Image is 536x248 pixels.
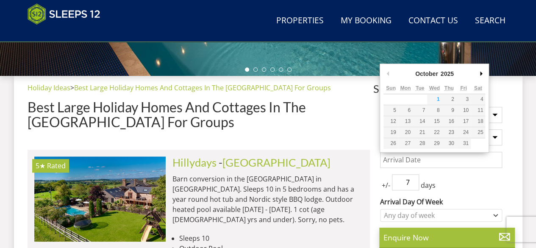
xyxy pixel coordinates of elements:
p: Barn conversion in the [GEOGRAPHIC_DATA] in [GEOGRAPHIC_DATA]. Sleeps 10 in 5 bedrooms and has a ... [172,174,363,225]
button: 5 [383,105,398,116]
h1: Best Large Holiday Homes And Cottages In The [GEOGRAPHIC_DATA] For Groups [28,100,370,129]
abbr: Monday [400,85,411,91]
button: 7 [413,105,427,116]
button: 9 [442,105,456,116]
button: 12 [383,116,398,127]
button: 11 [471,105,485,116]
button: 18 [471,116,485,127]
button: 2 [442,94,456,105]
span: Search [373,83,509,95]
a: Best Large Holiday Homes And Cottages In The [GEOGRAPHIC_DATA] For Groups [74,83,331,92]
input: Arrival Date [380,152,502,168]
a: Holiday Ideas [28,83,70,92]
button: 3 [456,94,471,105]
button: 23 [442,127,456,138]
abbr: Thursday [444,85,454,91]
abbr: Sunday [386,85,396,91]
span: +/- [380,180,392,190]
button: 14 [413,116,427,127]
span: Hillydays has a 5 star rating under the Quality in Tourism Scheme [36,161,45,170]
abbr: Tuesday [416,85,424,91]
button: 28 [413,138,427,149]
label: Arrival Day Of Week [380,197,502,207]
a: My Booking [337,11,395,31]
div: 2025 [439,67,455,80]
div: October [414,67,439,80]
a: Contact Us [405,11,461,31]
button: 21 [413,127,427,138]
button: 27 [398,138,413,149]
button: 1 [427,94,442,105]
button: 6 [398,105,413,116]
button: 15 [427,116,442,127]
button: 26 [383,138,398,149]
a: [GEOGRAPHIC_DATA] [222,156,330,169]
abbr: Wednesday [429,85,440,91]
button: 19 [383,127,398,138]
button: 8 [427,105,442,116]
span: > [70,83,74,92]
img: hillydays-holiday-home-accommodation-devon-sleeping-10.original.jpg [34,156,166,241]
span: days [419,180,437,190]
button: 17 [456,116,471,127]
button: 4 [471,94,485,105]
button: Previous Month [383,67,392,80]
span: - [219,156,330,169]
button: 31 [456,138,471,149]
span: Rated [47,161,66,170]
button: 10 [456,105,471,116]
p: Enquire Now [383,232,511,243]
button: 13 [398,116,413,127]
li: Sleeps 10 [179,233,363,243]
a: 5★ Rated [34,156,166,241]
div: Any day of week [382,211,492,220]
abbr: Saturday [474,85,482,91]
button: 16 [442,116,456,127]
img: Sleeps 12 [28,3,100,25]
div: Combobox [380,209,502,222]
button: 24 [456,127,471,138]
a: Properties [273,11,327,31]
a: Search [472,11,509,31]
button: 20 [398,127,413,138]
a: Hillydays [172,156,217,169]
button: 30 [442,138,456,149]
button: 22 [427,127,442,138]
button: 29 [427,138,442,149]
iframe: Customer reviews powered by Trustpilot [23,30,112,37]
button: Next Month [477,67,485,80]
button: 25 [471,127,485,138]
abbr: Friday [460,85,467,91]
